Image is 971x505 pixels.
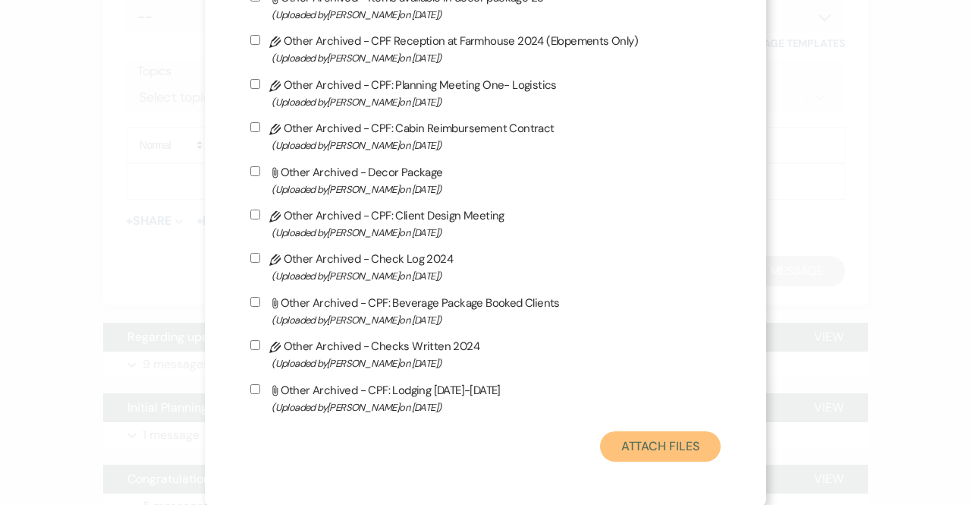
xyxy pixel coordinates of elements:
input: Other Archived - CPF: Client Design Meeting(Uploaded by[PERSON_NAME]on [DATE]) [250,210,260,219]
span: (Uploaded by [PERSON_NAME] on [DATE] ) [272,137,720,154]
span: (Uploaded by [PERSON_NAME] on [DATE] ) [272,355,720,372]
label: Other Archived - CPF Reception at Farmhouse 2024 (Elopements Only) [250,31,720,67]
span: (Uploaded by [PERSON_NAME] on [DATE] ) [272,49,720,67]
span: (Uploaded by [PERSON_NAME] on [DATE] ) [272,6,720,24]
label: Other Archived - CPF: Lodging [DATE]-[DATE] [250,380,720,416]
label: Other Archived - Check Log 2024 [250,249,720,285]
input: Other Archived - Check Log 2024(Uploaded by[PERSON_NAME]on [DATE]) [250,253,260,263]
span: (Uploaded by [PERSON_NAME] on [DATE] ) [272,181,720,198]
input: Other Archived - CPF: Beverage Package Booked Clients(Uploaded by[PERSON_NAME]on [DATE]) [250,297,260,307]
span: (Uploaded by [PERSON_NAME] on [DATE] ) [272,311,720,329]
button: Attach Files [600,431,721,462]
input: Other Archived - Checks Written 2024(Uploaded by[PERSON_NAME]on [DATE]) [250,340,260,350]
label: Other Archived - CPF: Planning Meeting One- Logistics [250,75,720,111]
label: Other Archived - CPF: Beverage Package Booked Clients [250,293,720,329]
input: Other Archived - CPF: Lodging [DATE]-[DATE](Uploaded by[PERSON_NAME]on [DATE]) [250,384,260,394]
input: Other Archived - CPF: Planning Meeting One- Logistics(Uploaded by[PERSON_NAME]on [DATE]) [250,79,260,89]
input: Other Archived - Decor Package(Uploaded by[PERSON_NAME]on [DATE]) [250,166,260,176]
span: (Uploaded by [PERSON_NAME] on [DATE] ) [272,224,720,241]
label: Other Archived - Decor Package [250,163,720,198]
span: (Uploaded by [PERSON_NAME] on [DATE] ) [272,93,720,111]
label: Other Archived - CPF: Client Design Meeting [250,206,720,241]
span: (Uploaded by [PERSON_NAME] on [DATE] ) [272,399,720,416]
label: Other Archived - CPF: Cabin Reimbursement Contract [250,118,720,154]
input: Other Archived - CPF Reception at Farmhouse 2024 (Elopements Only)(Uploaded by[PERSON_NAME]on [DA... [250,35,260,45]
label: Other Archived - Checks Written 2024 [250,336,720,372]
input: Other Archived - CPF: Cabin Reimbursement Contract(Uploaded by[PERSON_NAME]on [DATE]) [250,122,260,132]
span: (Uploaded by [PERSON_NAME] on [DATE] ) [272,267,720,285]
